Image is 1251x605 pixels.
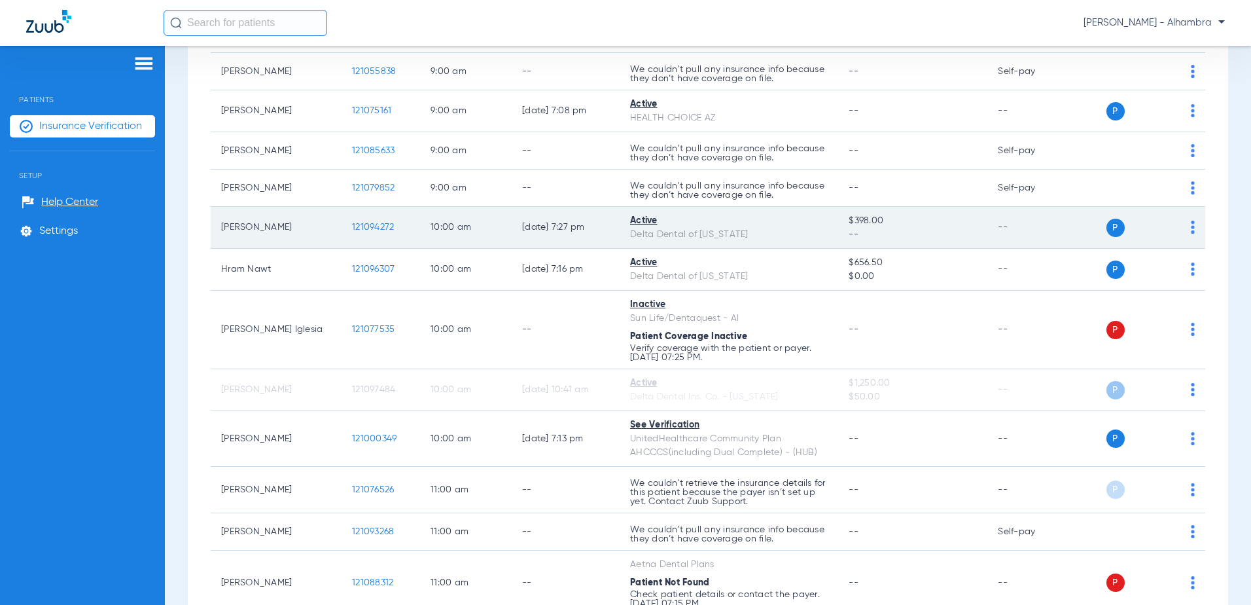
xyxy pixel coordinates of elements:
[630,214,828,228] div: Active
[630,418,828,432] div: See Verification
[39,120,142,133] span: Insurance Verification
[211,291,342,369] td: [PERSON_NAME] Iglesia
[1106,430,1125,448] span: P
[26,10,71,33] img: Zuub Logo
[420,291,512,369] td: 10:00 AM
[1106,261,1125,279] span: P
[987,249,1076,291] td: --
[512,291,620,369] td: --
[1191,323,1195,336] img: group-dot-blue.svg
[39,225,78,238] span: Settings
[1191,263,1195,276] img: group-dot-blue.svg
[512,369,620,411] td: [DATE] 10:41 AM
[849,376,977,390] span: $1,250.00
[420,170,512,207] td: 9:00 AM
[630,376,828,390] div: Active
[630,181,828,200] p: We couldn’t pull any insurance info because they don’t have coverage on file.
[987,513,1076,551] td: Self-pay
[352,67,396,76] span: 121055838
[987,467,1076,513] td: --
[1191,104,1195,117] img: group-dot-blue.svg
[352,223,394,232] span: 121094272
[352,106,391,115] span: 121075161
[164,10,327,36] input: Search for patients
[420,132,512,170] td: 9:00 AM
[849,228,977,242] span: --
[630,270,828,284] div: Delta Dental of [US_STATE]
[512,513,620,551] td: --
[1106,102,1125,120] span: P
[211,207,342,249] td: [PERSON_NAME]
[1191,181,1195,194] img: group-dot-blue.svg
[420,369,512,411] td: 10:00 AM
[420,249,512,291] td: 10:00 AM
[987,53,1076,90] td: Self-pay
[133,56,154,71] img: hamburger-icon
[987,132,1076,170] td: Self-pay
[420,411,512,467] td: 10:00 AM
[987,90,1076,132] td: --
[352,527,394,536] span: 121093268
[352,265,395,274] span: 121096307
[211,467,342,513] td: [PERSON_NAME]
[512,132,620,170] td: --
[849,325,858,334] span: --
[849,214,977,228] span: $398.00
[352,385,395,394] span: 121097484
[849,485,858,494] span: --
[512,207,620,249] td: [DATE] 7:27 PM
[987,170,1076,207] td: Self-pay
[849,146,858,155] span: --
[420,90,512,132] td: 9:00 AM
[170,17,182,29] img: Search Icon
[352,485,394,494] span: 121076526
[987,207,1076,249] td: --
[849,434,858,443] span: --
[512,170,620,207] td: --
[630,312,828,325] div: Sun Life/Dentaquest - AI
[1106,381,1125,399] span: P
[630,344,828,362] p: Verify coverage with the patient or payer. [DATE] 07:25 PM.
[352,146,395,155] span: 121085633
[512,467,620,513] td: --
[420,513,512,551] td: 11:00 AM
[987,411,1076,467] td: --
[1106,219,1125,237] span: P
[849,390,977,404] span: $50.00
[630,432,828,460] div: UnitedHealthcare Community Plan AHCCCS(including Dual Complete) - (HUB)
[630,111,828,125] div: HEALTH CHOICE AZ
[630,479,828,506] p: We couldn’t retrieve the insurance details for this patient because the payer isn’t set up yet. C...
[630,144,828,162] p: We couldn’t pull any insurance info because they don’t have coverage on file.
[512,90,620,132] td: [DATE] 7:08 PM
[630,332,747,341] span: Patient Coverage Inactive
[1191,383,1195,396] img: group-dot-blue.svg
[22,196,98,209] a: Help Center
[849,578,858,587] span: --
[211,249,342,291] td: Hram Nawt
[352,434,396,443] span: 121000349
[420,467,512,513] td: 11:00 AM
[849,67,858,76] span: --
[630,525,828,543] p: We couldn’t pull any insurance info because they don’t have coverage on file.
[849,106,858,115] span: --
[849,183,858,192] span: --
[630,256,828,270] div: Active
[41,196,98,209] span: Help Center
[10,151,155,180] span: Setup
[630,390,828,404] div: Delta Dental Ins. Co. - [US_STATE]
[1084,16,1225,29] span: [PERSON_NAME] - Alhambra
[849,527,858,536] span: --
[987,291,1076,369] td: --
[630,98,828,111] div: Active
[1106,481,1125,499] span: P
[512,411,620,467] td: [DATE] 7:13 PM
[849,256,977,270] span: $656.50
[420,53,512,90] td: 9:00 AM
[211,513,342,551] td: [PERSON_NAME]
[849,270,977,284] span: $0.00
[352,325,395,334] span: 121077535
[352,183,395,192] span: 121079852
[1191,483,1195,496] img: group-dot-blue.svg
[630,228,828,242] div: Delta Dental of [US_STATE]
[1191,65,1195,78] img: group-dot-blue.svg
